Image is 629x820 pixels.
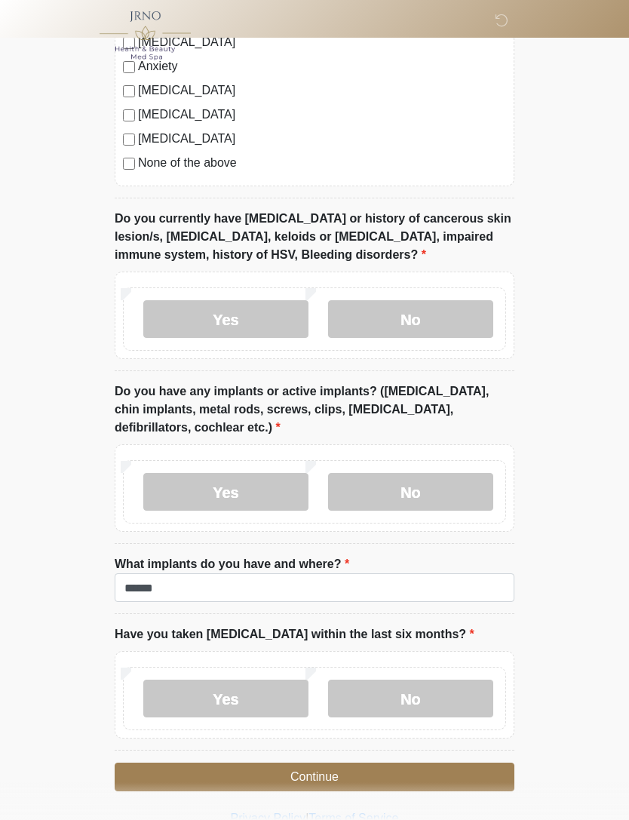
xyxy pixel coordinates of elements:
input: None of the above [123,158,135,170]
label: Do you currently have [MEDICAL_DATA] or history of cancerous skin lesion/s, [MEDICAL_DATA], keloi... [115,210,514,264]
label: Yes [143,680,308,717]
input: [MEDICAL_DATA] [123,134,135,146]
label: Yes [143,300,308,338]
label: No [328,300,493,338]
label: No [328,473,493,511]
label: [MEDICAL_DATA] [138,106,506,124]
label: Do you have any implants or active implants? ([MEDICAL_DATA], chin implants, metal rods, screws, ... [115,382,514,437]
label: Yes [143,473,308,511]
button: Continue [115,763,514,791]
label: No [328,680,493,717]
label: What implants do you have and where? [115,555,349,573]
input: [MEDICAL_DATA] [123,85,135,97]
input: [MEDICAL_DATA] [123,109,135,121]
label: [MEDICAL_DATA] [138,130,506,148]
label: [MEDICAL_DATA] [138,81,506,100]
label: Have you taken [MEDICAL_DATA] within the last six months? [115,625,474,643]
label: None of the above [138,154,506,172]
img: JRNO Med Spa Logo [100,11,191,60]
